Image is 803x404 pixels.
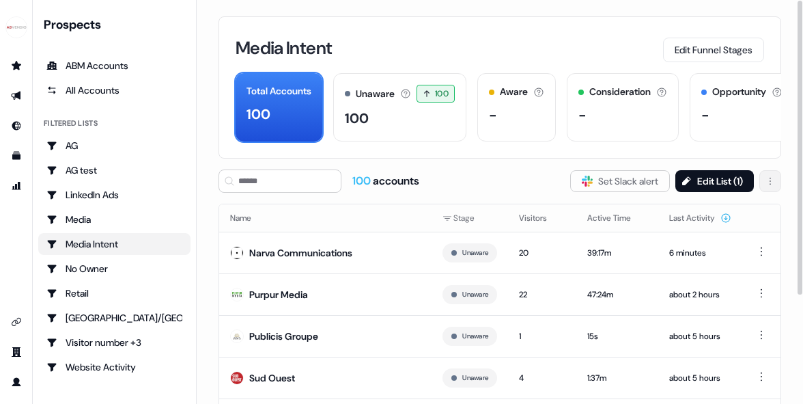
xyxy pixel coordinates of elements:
[38,79,191,101] a: All accounts
[249,329,318,343] div: Publicis Groupe
[46,213,182,226] div: Media
[38,159,191,181] a: Go to AG test
[5,311,27,333] a: Go to integrations
[5,175,27,197] a: Go to attribution
[519,371,565,385] div: 4
[587,206,647,230] button: Active Time
[46,163,182,177] div: AG test
[442,211,497,225] div: Stage
[46,139,182,152] div: AG
[46,336,182,349] div: Visitor number +3
[38,233,191,255] a: Go to Media Intent
[352,174,419,189] div: accounts
[669,246,731,260] div: 6 minutes
[249,288,308,301] div: Purpur Media
[38,307,191,329] a: Go to USA/Canada
[519,329,565,343] div: 1
[246,104,270,124] div: 100
[587,371,647,385] div: 1:37m
[669,206,731,230] button: Last Activity
[669,371,731,385] div: about 5 hours
[462,372,488,384] button: Unaware
[589,85,651,99] div: Consideration
[587,329,647,343] div: 15s
[489,105,497,125] div: -
[46,262,182,275] div: No Owner
[219,204,432,232] th: Name
[5,85,27,107] a: Go to outbound experience
[435,87,449,100] span: 100
[500,85,528,99] div: Aware
[519,246,565,260] div: 20
[249,371,295,385] div: Sud Ouest
[663,38,764,62] button: Edit Funnel Stages
[352,174,373,188] span: 100
[44,16,191,33] div: Prospects
[356,87,395,101] div: Unaware
[38,208,191,230] a: Go to Media
[462,247,488,259] button: Unaware
[5,371,27,393] a: Go to profile
[462,330,488,342] button: Unaware
[519,288,565,301] div: 22
[5,55,27,77] a: Go to prospects
[578,105,587,125] div: -
[38,135,191,157] a: Go to AG
[46,311,182,325] div: [GEOGRAPHIC_DATA]/[GEOGRAPHIC_DATA]
[675,170,754,192] button: Edit List (1)
[462,288,488,301] button: Unaware
[46,188,182,202] div: LinkedIn Ads
[38,356,191,378] a: Go to Website Activity
[38,184,191,206] a: Go to LinkedIn Ads
[38,55,191,77] a: ABM Accounts
[701,105,709,125] div: -
[5,341,27,363] a: Go to team
[669,329,731,343] div: about 5 hours
[519,206,563,230] button: Visitors
[46,59,182,72] div: ABM Accounts
[5,145,27,167] a: Go to templates
[345,108,369,129] div: 100
[236,39,332,57] h3: Media Intent
[246,84,311,98] div: Total Accounts
[570,170,670,192] button: Set Slack alert
[669,288,731,301] div: about 2 hours
[712,85,766,99] div: Opportunity
[587,246,647,260] div: 39:17m
[5,115,27,137] a: Go to Inbound
[46,83,182,97] div: All Accounts
[46,237,182,251] div: Media Intent
[46,360,182,374] div: Website Activity
[38,258,191,280] a: Go to No Owner
[587,288,647,301] div: 47:24m
[44,118,98,129] div: Filtered lists
[46,286,182,300] div: Retail
[249,246,352,260] div: Narva Communications
[38,332,191,353] a: Go to Visitor number +3
[38,282,191,304] a: Go to Retail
